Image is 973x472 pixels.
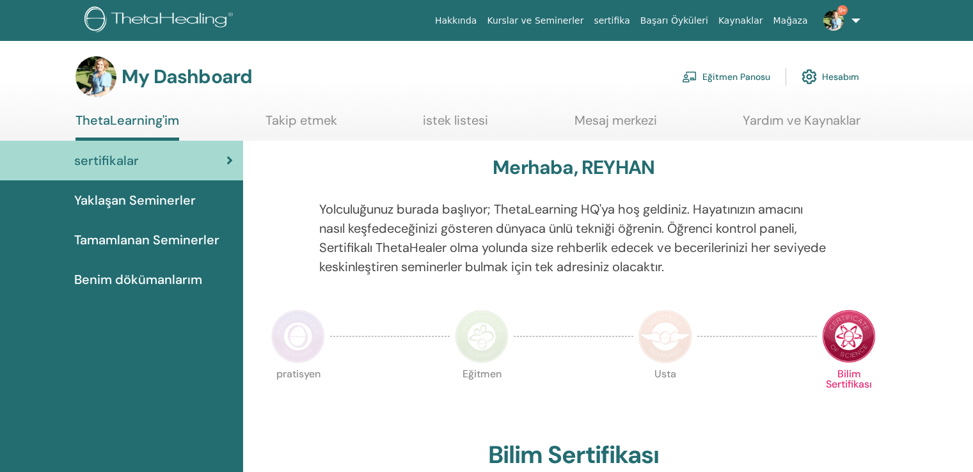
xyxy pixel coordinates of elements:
span: Yaklaşan Seminerler [74,191,196,210]
a: ThetaLearning'im [75,113,179,141]
a: Mağaza [768,9,812,33]
p: Yolculuğunuz burada başlıyor; ThetaLearning HQ'ya hoş geldiniz. Hayatınızın amacını nasıl keşfede... [319,200,828,276]
img: Instructor [455,310,509,363]
img: logo.png [84,6,237,35]
a: Takip etmek [265,113,337,138]
a: Kaynaklar [713,9,768,33]
a: Kurslar ve Seminerler [482,9,589,33]
h3: My Dashboard [122,65,252,88]
img: Practitioner [271,310,325,363]
h3: Merhaba, REYHAN [493,156,654,179]
span: 9+ [837,5,848,15]
a: Hakkında [430,9,482,33]
img: cog.svg [802,66,817,88]
img: default.jpg [823,10,844,31]
a: Hesabım [802,63,859,91]
a: istek listesi [423,113,488,138]
a: Mesaj merkezi [574,113,657,138]
a: Eğitmen Panosu [682,63,770,91]
h2: Bilim Sertifikası [488,441,659,470]
a: Başarı Öyküleri [635,9,713,33]
img: chalkboard-teacher.svg [682,71,697,83]
span: Tamamlanan Seminerler [74,230,219,249]
span: sertifikalar [74,151,139,170]
p: Usta [638,369,692,423]
img: Master [638,310,692,363]
span: Benim dökümanlarım [74,270,202,289]
img: Certificate of Science [822,310,876,363]
p: pratisyen [271,369,325,423]
a: Yardım ve Kaynaklar [743,113,860,138]
a: sertifika [589,9,635,33]
img: default.jpg [75,56,116,97]
p: Eğitmen [455,369,509,423]
p: Bilim Sertifikası [822,369,876,423]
